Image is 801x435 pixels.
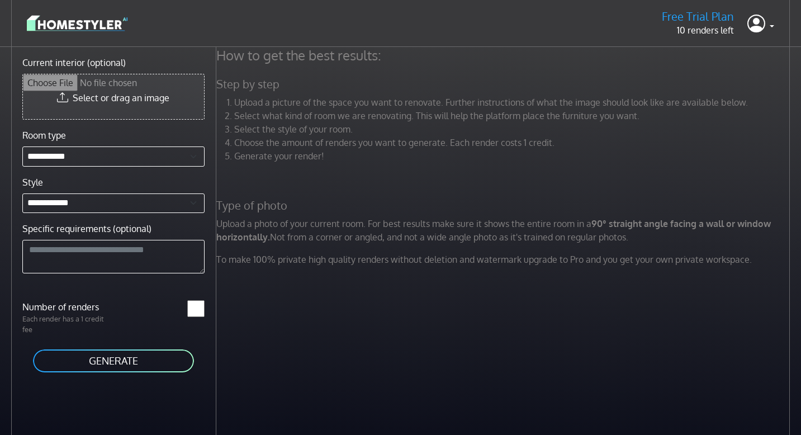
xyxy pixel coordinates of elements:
[210,217,799,244] p: Upload a photo of your current room. For best results make sure it shows the entire room in a Not...
[234,109,793,122] li: Select what kind of room we are renovating. This will help the platform place the furniture you w...
[32,348,195,373] button: GENERATE
[27,13,127,33] img: logo-3de290ba35641baa71223ecac5eacb59cb85b4c7fdf211dc9aaecaaee71ea2f8.svg
[22,129,66,142] label: Room type
[210,198,799,212] h5: Type of photo
[16,314,113,335] p: Each render has a 1 credit fee
[22,222,151,235] label: Specific requirements (optional)
[662,23,734,37] p: 10 renders left
[22,56,126,69] label: Current interior (optional)
[210,77,799,91] h5: Step by step
[234,136,793,149] li: Choose the amount of renders you want to generate. Each render costs 1 credit.
[210,47,799,64] h4: How to get the best results:
[234,96,793,109] li: Upload a picture of the space you want to renovate. Further instructions of what the image should...
[234,122,793,136] li: Select the style of your room.
[216,218,771,243] strong: 90° straight angle facing a wall or window horizontally.
[16,300,113,314] label: Number of renders
[210,253,799,266] p: To make 100% private high quality renders without deletion and watermark upgrade to Pro and you g...
[662,10,734,23] h5: Free Trial Plan
[234,149,793,163] li: Generate your render!
[22,176,43,189] label: Style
